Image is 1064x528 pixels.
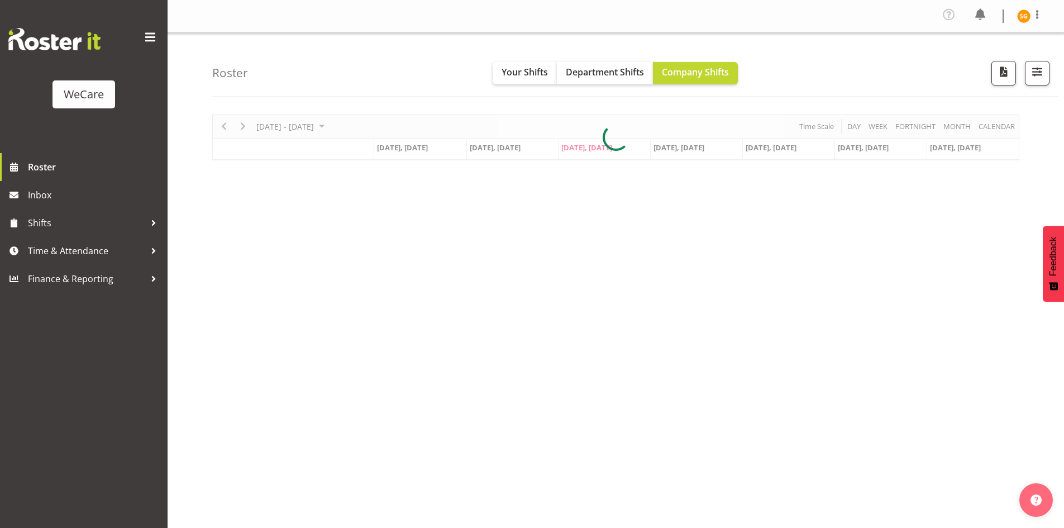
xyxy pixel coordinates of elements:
span: Feedback [1048,237,1058,276]
div: WeCare [64,86,104,103]
span: Time & Attendance [28,242,145,259]
span: Company Shifts [662,66,729,78]
span: Inbox [28,187,162,203]
button: Company Shifts [653,62,738,84]
button: Feedback - Show survey [1043,226,1064,302]
span: Roster [28,159,162,175]
img: sanjita-gurung11279.jpg [1017,9,1030,23]
button: Your Shifts [493,62,557,84]
button: Department Shifts [557,62,653,84]
img: help-xxl-2.png [1030,494,1042,506]
img: Rosterit website logo [8,28,101,50]
button: Download a PDF of the roster according to the set date range. [991,61,1016,85]
button: Filter Shifts [1025,61,1049,85]
span: Your Shifts [502,66,548,78]
span: Shifts [28,215,145,231]
span: Department Shifts [566,66,644,78]
h4: Roster [212,66,248,79]
span: Finance & Reporting [28,270,145,287]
